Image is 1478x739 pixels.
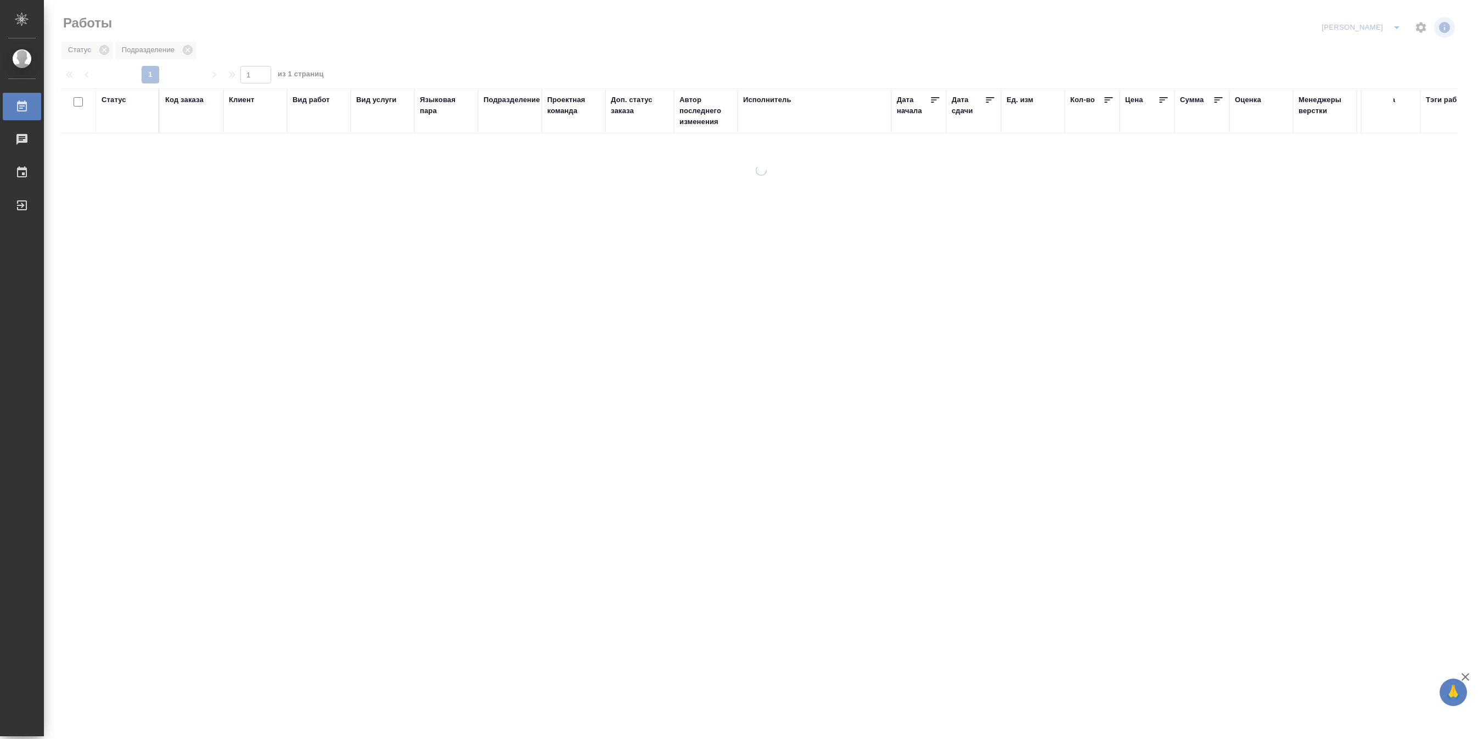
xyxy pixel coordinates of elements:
span: 🙏 [1444,681,1463,704]
div: Вид услуги [356,94,397,105]
div: Дата начала [897,94,930,116]
button: 🙏 [1440,679,1467,706]
div: Исполнитель [743,94,791,105]
div: Подразделение [484,94,540,105]
div: Клиент [229,94,254,105]
div: Кол-во [1070,94,1095,105]
div: Доп. статус заказа [611,94,668,116]
div: Дата сдачи [952,94,985,116]
div: Автор последнего изменения [679,94,732,127]
div: Ед. изм [1007,94,1033,105]
div: Проектная команда [547,94,600,116]
div: Вид работ [293,94,330,105]
div: Тэги работы [1426,94,1471,105]
div: Менеджеры верстки [1299,94,1351,116]
div: Код заказа [165,94,204,105]
div: Цена [1125,94,1143,105]
div: Сумма [1180,94,1204,105]
div: Оценка [1235,94,1261,105]
div: Статус [102,94,126,105]
div: Языковая пара [420,94,473,116]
